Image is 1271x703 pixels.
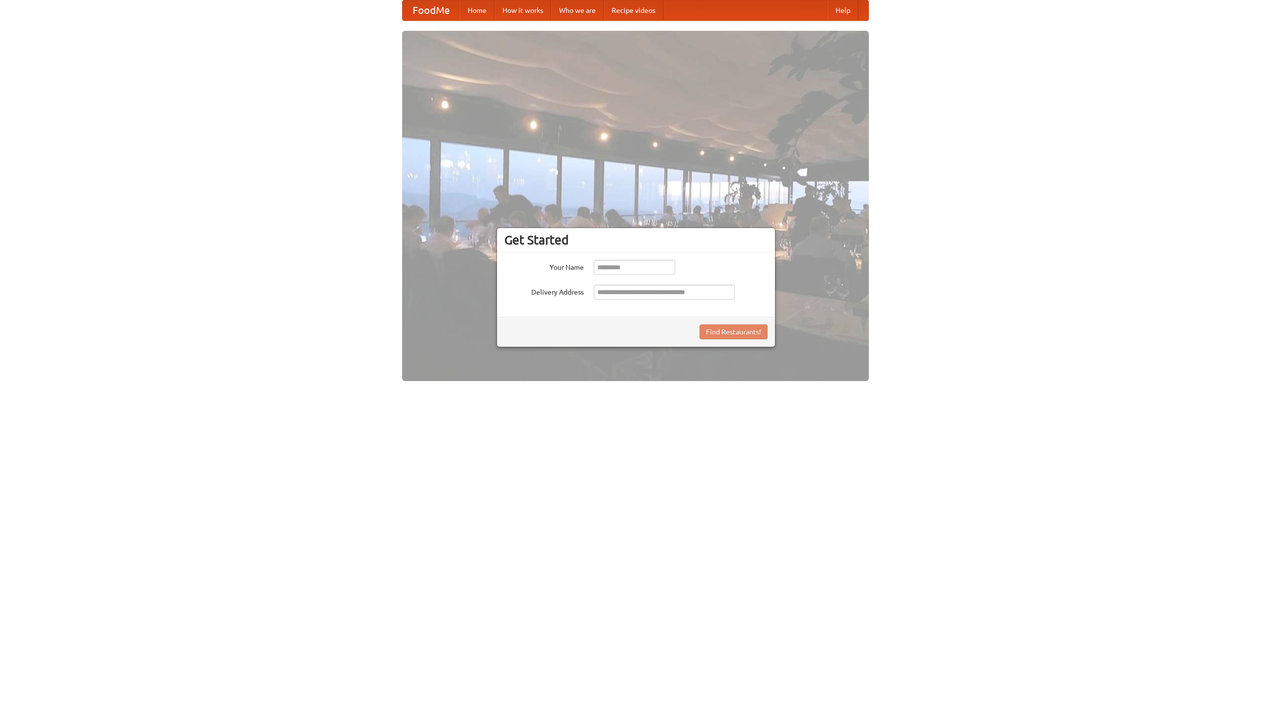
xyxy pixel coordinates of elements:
h3: Get Started [504,233,768,247]
label: Your Name [504,260,584,272]
a: Recipe videos [604,0,663,20]
a: FoodMe [403,0,460,20]
a: Who we are [551,0,604,20]
a: Home [460,0,494,20]
a: How it works [494,0,551,20]
button: Find Restaurants! [700,324,768,339]
a: Help [828,0,858,20]
label: Delivery Address [504,285,584,297]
